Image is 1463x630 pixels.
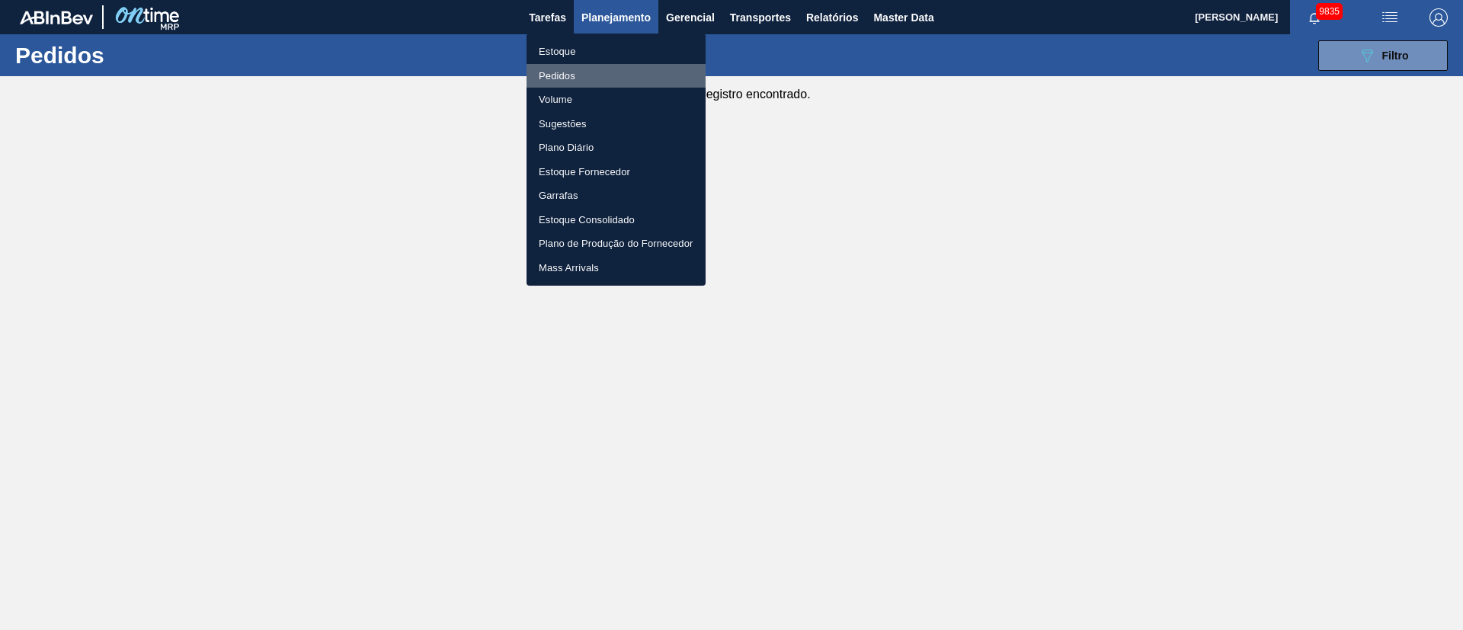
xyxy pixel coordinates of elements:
a: Mass Arrivals [527,256,706,280]
a: Estoque Consolidado [527,208,706,232]
a: Estoque Fornecedor [527,160,706,184]
a: Garrafas [527,184,706,208]
a: Sugestões [527,112,706,136]
a: Plano de Produção do Fornecedor [527,232,706,256]
a: Pedidos [527,64,706,88]
a: Estoque [527,40,706,64]
a: Volume [527,88,706,112]
a: Plano Diário [527,136,706,160]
